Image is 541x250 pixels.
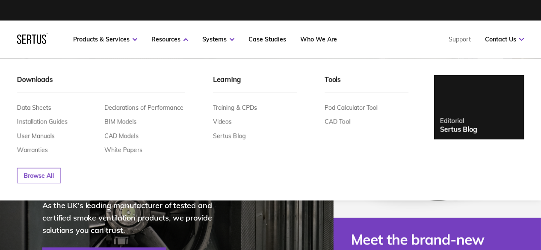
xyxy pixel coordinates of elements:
[17,132,55,140] a: User Manuals
[248,35,286,43] a: Case Studies
[440,117,477,125] div: Editorial
[449,35,471,43] a: Support
[300,35,337,43] a: Who We Are
[17,104,51,112] a: Data Sheets
[213,104,257,112] a: Training & CPDs
[202,35,234,43] a: Systems
[440,125,477,133] div: Sertus Blog
[17,146,48,154] a: Warranties
[104,104,183,112] a: Declarations of Performance
[325,104,378,112] a: Pod Calculator Tool
[325,118,350,126] a: CAD Tool
[42,200,231,236] p: As the UK's leading manufacturer of tested and certified smoke ventilation products, we provide s...
[325,75,408,93] div: Tools
[213,118,232,126] a: Videos
[104,118,137,126] a: BIM Models
[213,132,245,140] a: Sertus Blog
[434,75,524,139] a: EditorialSertus Blog
[151,35,188,43] a: Resources
[17,168,61,183] a: Browse All
[213,75,297,93] div: Learning
[17,118,68,126] a: Installation Guides
[17,75,185,93] div: Downloads
[73,35,137,43] a: Products & Services
[104,146,142,154] a: White Papers
[104,132,139,140] a: CAD Models
[485,35,524,43] a: Contact Us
